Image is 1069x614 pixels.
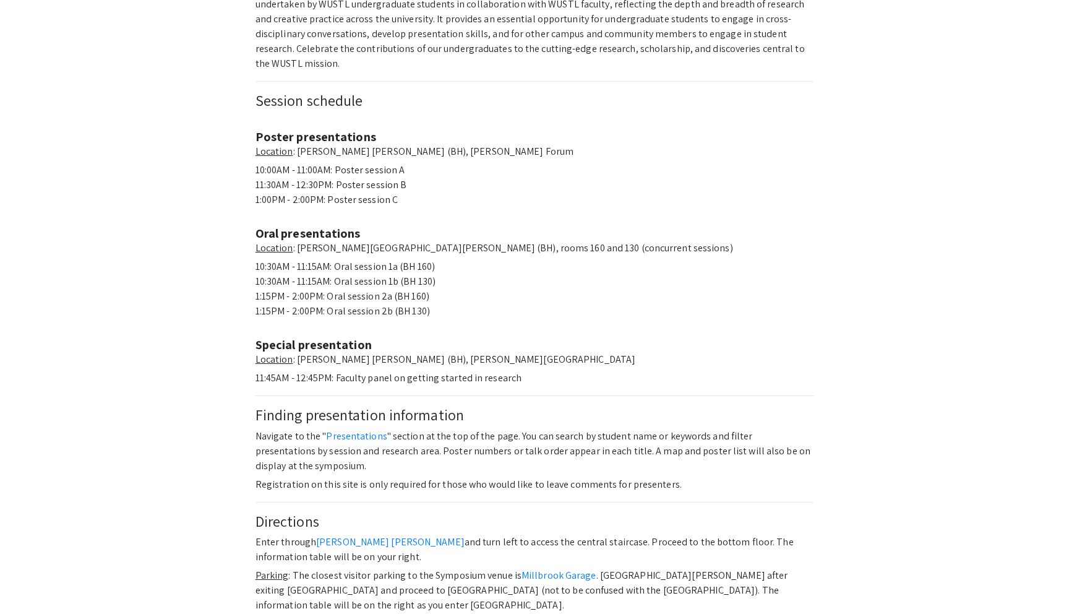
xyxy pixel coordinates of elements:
[255,241,293,254] u: Location
[255,145,293,158] u: Location
[255,569,289,582] u: Parking
[255,353,293,366] u: Location
[255,163,814,207] p: 10:00AM - 11:00AM: Poster session A 11:30AM - 12:30PM: Poster session B 1:00PM - 2:00PM: Poster s...
[255,241,814,256] p: : [PERSON_NAME][GEOGRAPHIC_DATA][PERSON_NAME] (BH), rooms 160 and 130 (concurrent sessions)
[326,430,387,443] a: Presentations
[255,352,814,367] p: : [PERSON_NAME] [PERSON_NAME] (BH), [PERSON_NAME][GEOGRAPHIC_DATA]
[255,337,372,353] strong: Special presentation
[255,568,814,613] p: : The closest visitor parking to the Symposium venue is . [GEOGRAPHIC_DATA][PERSON_NAME] after ex...
[255,225,361,241] strong: Oral presentations
[255,259,814,319] p: 10:30AM - 11:15AM: Oral session 1a (BH 160) 10:30AM - 11:15AM: Oral session 1b (BH 130) 1:15PM - ...
[255,144,814,159] p: : [PERSON_NAME] [PERSON_NAME] (BH), [PERSON_NAME] Forum
[255,429,814,473] p: Navigate to the " " section at the top of the page. You can search by student name or keywords an...
[255,129,376,145] strong: Poster presentations
[255,477,814,492] p: Registration on this site is only required for those who would like to leave comments for present...
[9,558,53,605] iframe: Chat
[255,406,814,424] h4: Finding presentation information
[255,92,814,110] h4: Session schedule
[316,535,465,548] a: [PERSON_NAME] [PERSON_NAME]
[255,512,814,530] h4: Directions
[255,535,814,564] p: Enter through and turn left to access the central staircase. Proceed to the bottom floor. The inf...
[522,569,596,582] a: Millbrook Garage
[255,371,814,386] p: 11:45AM - 12:45PM: Faculty panel on getting started in research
